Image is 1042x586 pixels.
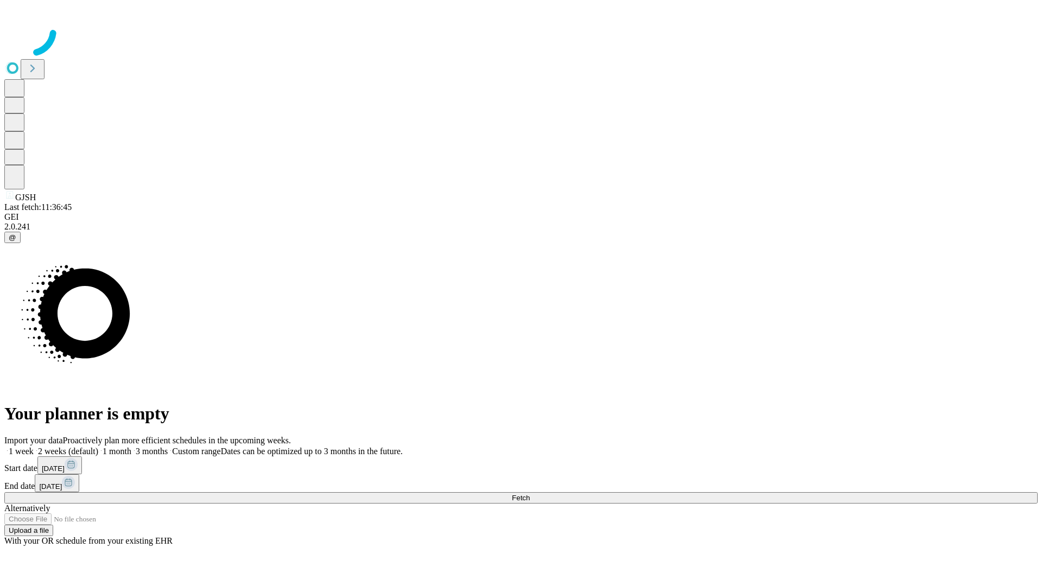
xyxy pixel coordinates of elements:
[42,464,65,473] span: [DATE]
[4,456,1038,474] div: Start date
[38,447,98,456] span: 2 weeks (default)
[9,233,16,241] span: @
[4,436,63,445] span: Import your data
[4,474,1038,492] div: End date
[35,474,79,492] button: [DATE]
[136,447,168,456] span: 3 months
[4,536,173,545] span: With your OR schedule from your existing EHR
[512,494,530,502] span: Fetch
[39,482,62,491] span: [DATE]
[4,525,53,536] button: Upload a file
[15,193,36,202] span: GJSH
[4,222,1038,232] div: 2.0.241
[4,404,1038,424] h1: Your planner is empty
[221,447,403,456] span: Dates can be optimized up to 3 months in the future.
[172,447,220,456] span: Custom range
[4,504,50,513] span: Alternatively
[4,212,1038,222] div: GEI
[37,456,82,474] button: [DATE]
[63,436,291,445] span: Proactively plan more efficient schedules in the upcoming weeks.
[4,232,21,243] button: @
[4,492,1038,504] button: Fetch
[103,447,131,456] span: 1 month
[9,447,34,456] span: 1 week
[4,202,72,212] span: Last fetch: 11:36:45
